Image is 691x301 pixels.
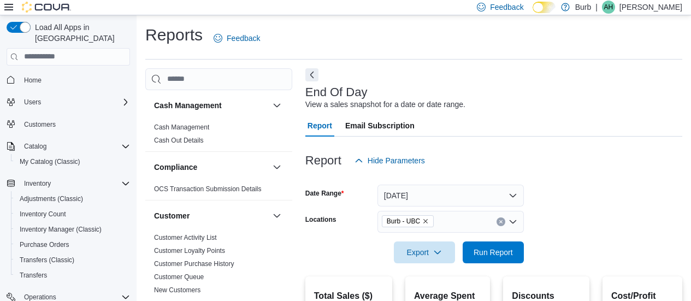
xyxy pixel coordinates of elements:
[154,273,204,281] a: Customer Queue
[11,252,134,268] button: Transfers (Classic)
[11,268,134,283] button: Transfers
[154,162,268,173] button: Compliance
[308,115,332,137] span: Report
[20,140,51,153] button: Catalog
[394,241,455,263] button: Export
[619,1,682,14] p: [PERSON_NAME]
[154,136,204,145] span: Cash Out Details
[305,99,465,110] div: View a sales snapshot for a date or date range.
[154,210,268,221] button: Customer
[345,115,415,137] span: Email Subscription
[154,233,217,242] span: Customer Activity List
[15,155,130,168] span: My Catalog (Classic)
[595,1,598,14] p: |
[154,137,204,144] a: Cash Out Details
[31,22,130,44] span: Load All Apps in [GEOGRAPHIC_DATA]
[2,139,134,154] button: Catalog
[509,217,517,226] button: Open list of options
[270,209,284,222] button: Customer
[474,247,513,258] span: Run Report
[154,100,268,111] button: Cash Management
[22,2,71,13] img: Cova
[154,123,209,131] a: Cash Management
[154,234,217,241] a: Customer Activity List
[20,117,130,131] span: Customers
[11,154,134,169] button: My Catalog (Classic)
[24,179,51,188] span: Inventory
[154,286,200,294] span: New Customers
[154,260,234,268] a: Customer Purchase History
[20,271,47,280] span: Transfers
[20,157,80,166] span: My Catalog (Classic)
[2,72,134,88] button: Home
[20,96,130,109] span: Users
[11,222,134,237] button: Inventory Manager (Classic)
[20,225,102,234] span: Inventory Manager (Classic)
[24,142,46,151] span: Catalog
[533,2,556,13] input: Dark Mode
[145,24,203,46] h1: Reports
[270,99,284,112] button: Cash Management
[11,206,134,222] button: Inventory Count
[209,27,264,49] a: Feedback
[20,73,130,87] span: Home
[15,269,130,282] span: Transfers
[15,253,130,267] span: Transfers (Classic)
[20,256,74,264] span: Transfers (Classic)
[377,185,524,206] button: [DATE]
[490,2,523,13] span: Feedback
[2,176,134,191] button: Inventory
[15,238,74,251] a: Purchase Orders
[145,231,292,301] div: Customer
[15,269,51,282] a: Transfers
[154,162,197,173] h3: Compliance
[154,185,262,193] a: OCS Transaction Submission Details
[145,121,292,151] div: Cash Management
[305,86,368,99] h3: End Of Day
[20,74,46,87] a: Home
[154,210,190,221] h3: Customer
[154,286,200,294] a: New Customers
[387,216,420,227] span: Burb - UBC
[20,118,60,131] a: Customers
[575,1,592,14] p: Burb
[400,241,448,263] span: Export
[305,68,318,81] button: Next
[227,33,260,44] span: Feedback
[463,241,524,263] button: Run Report
[305,215,336,224] label: Locations
[154,100,222,111] h3: Cash Management
[24,76,42,85] span: Home
[15,238,130,251] span: Purchase Orders
[20,194,83,203] span: Adjustments (Classic)
[382,215,434,227] span: Burb - UBC
[20,177,130,190] span: Inventory
[15,208,70,221] a: Inventory Count
[2,116,134,132] button: Customers
[2,95,134,110] button: Users
[20,96,45,109] button: Users
[497,217,505,226] button: Clear input
[11,191,134,206] button: Adjustments (Classic)
[20,140,130,153] span: Catalog
[422,218,429,225] button: Remove Burb - UBC from selection in this group
[15,192,87,205] a: Adjustments (Classic)
[15,155,85,168] a: My Catalog (Classic)
[20,177,55,190] button: Inventory
[15,223,106,236] a: Inventory Manager (Classic)
[602,1,615,14] div: Axel Holin
[154,246,225,255] span: Customer Loyalty Points
[270,161,284,174] button: Compliance
[305,154,341,167] h3: Report
[145,182,292,200] div: Compliance
[305,189,344,198] label: Date Range
[15,192,130,205] span: Adjustments (Classic)
[154,247,225,255] a: Customer Loyalty Points
[15,223,130,236] span: Inventory Manager (Classic)
[15,253,79,267] a: Transfers (Classic)
[24,120,56,129] span: Customers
